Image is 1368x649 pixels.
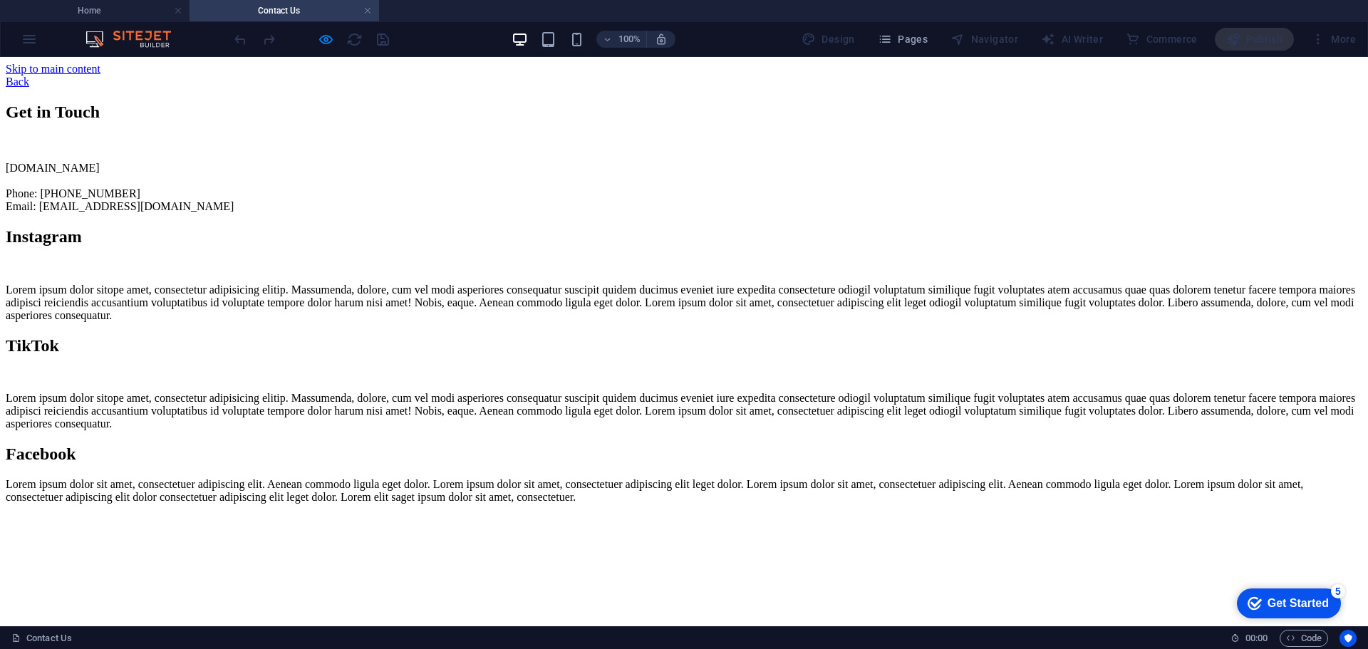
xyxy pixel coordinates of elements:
[190,3,379,19] h4: Contact Us
[82,31,189,48] img: Editor Logo
[618,31,641,48] h6: 100%
[105,3,120,17] div: 5
[596,31,647,48] button: 100%
[11,630,72,647] a: Click to cancel selection. Double-click to open Pages
[1245,630,1268,647] span: 00 00
[1339,630,1357,647] button: Usercentrics
[6,6,100,18] a: Skip to main content
[1255,633,1258,643] span: :
[42,16,103,28] div: Get Started
[1280,630,1328,647] button: Code
[655,33,668,46] i: On resize automatically adjust zoom level to fit chosen device.
[1230,630,1268,647] h6: Session time
[796,28,861,51] div: Design (Ctrl+Alt+Y)
[317,31,334,48] button: Click here to leave preview mode and continue editing
[1286,630,1322,647] span: Code
[878,32,928,46] span: Pages
[11,7,115,37] div: Get Started 5 items remaining, 0% complete
[872,28,933,51] button: Pages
